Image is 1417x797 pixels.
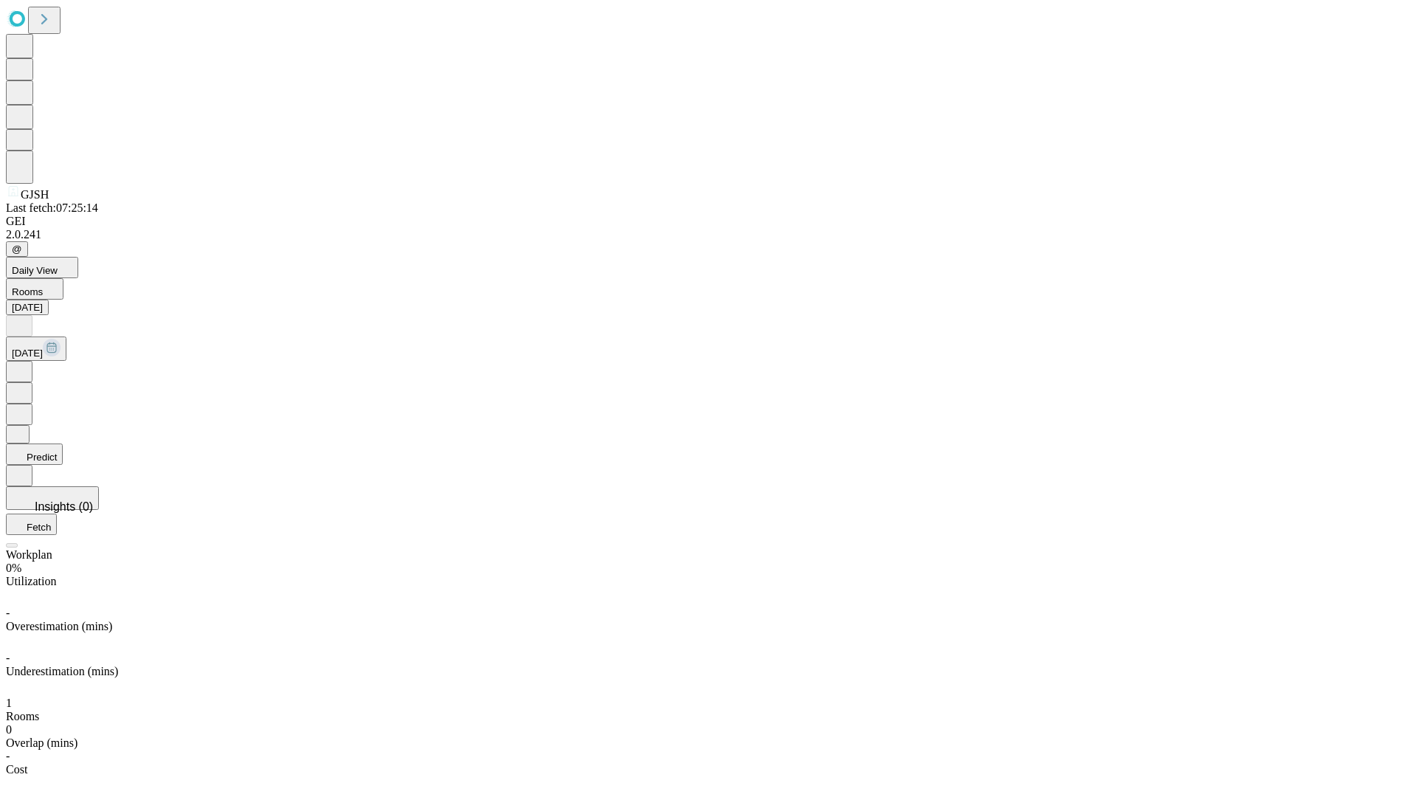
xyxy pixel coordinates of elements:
[6,257,78,278] button: Daily View
[6,763,27,776] span: Cost
[6,548,52,561] span: Workplan
[6,620,112,632] span: Overestimation (mins)
[6,215,1411,228] div: GEI
[6,562,21,574] span: 0%
[6,201,98,214] span: Last fetch: 07:25:14
[6,300,49,315] button: [DATE]
[6,575,56,587] span: Utilization
[21,188,49,201] span: GJSH
[6,750,10,762] span: -
[6,710,39,722] span: Rooms
[6,278,63,300] button: Rooms
[6,652,10,664] span: -
[6,736,77,749] span: Overlap (mins)
[6,723,12,736] span: 0
[6,665,118,677] span: Underestimation (mins)
[6,241,28,257] button: @
[12,286,43,297] span: Rooms
[12,265,58,276] span: Daily View
[6,337,66,361] button: [DATE]
[6,607,10,619] span: -
[6,228,1411,241] div: 2.0.241
[12,348,43,359] span: [DATE]
[6,486,99,510] button: Insights (0)
[6,444,63,465] button: Predict
[6,514,57,535] button: Fetch
[6,697,12,709] span: 1
[12,244,22,255] span: @
[35,500,93,513] span: Insights (0)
